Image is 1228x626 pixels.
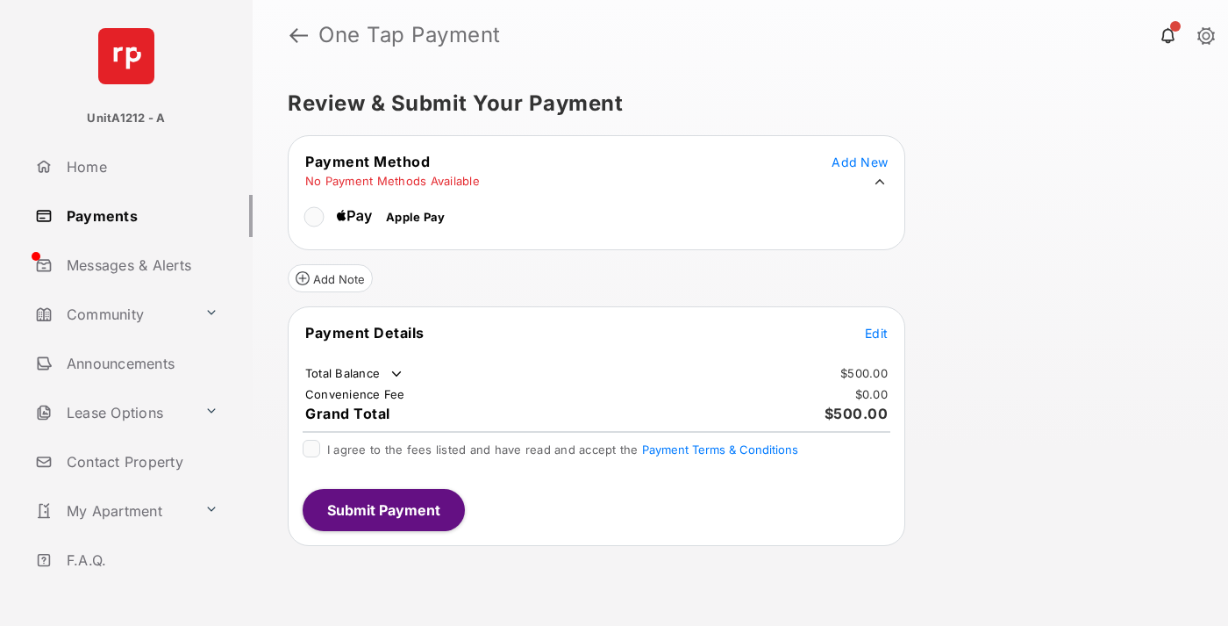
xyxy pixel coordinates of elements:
[288,93,1179,114] h5: Review & Submit Your Payment
[28,441,253,483] a: Contact Property
[832,153,888,170] button: Add New
[305,324,425,342] span: Payment Details
[28,490,197,532] a: My Apartment
[28,146,253,188] a: Home
[854,386,889,402] td: $0.00
[832,155,888,169] span: Add New
[642,443,798,457] button: I agree to the fees listed and have read and accept the
[327,443,798,457] span: I agree to the fees listed and have read and accept the
[825,405,889,422] span: $500.00
[305,153,430,170] span: Payment Method
[28,539,253,581] a: F.A.Q.
[28,195,253,237] a: Payments
[28,392,197,434] a: Lease Options
[305,405,390,422] span: Grand Total
[87,110,165,127] p: UnitA1212 - A
[28,293,197,335] a: Community
[865,324,888,342] button: Edit
[386,210,445,224] span: Apple Pay
[304,386,406,402] td: Convenience Fee
[98,28,154,84] img: svg+xml;base64,PHN2ZyB4bWxucz0iaHR0cDovL3d3dy53My5vcmcvMjAwMC9zdmciIHdpZHRoPSI2NCIgaGVpZ2h0PSI2NC...
[304,365,405,383] td: Total Balance
[288,264,373,292] button: Add Note
[303,489,465,531] button: Submit Payment
[865,326,888,341] span: Edit
[318,25,501,46] strong: One Tap Payment
[28,342,253,385] a: Announcements
[304,173,481,189] td: No Payment Methods Available
[28,244,253,286] a: Messages & Alerts
[839,365,889,381] td: $500.00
